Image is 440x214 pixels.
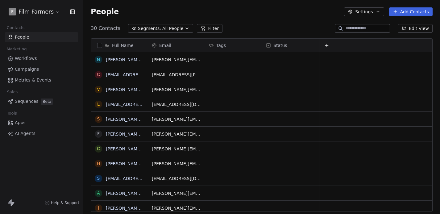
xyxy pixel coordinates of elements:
a: [PERSON_NAME][EMAIL_ADDRESS][PERSON_NAME][DOMAIN_NAME] [106,146,253,151]
span: F [11,9,14,15]
span: [PERSON_NAME][EMAIL_ADDRESS][PERSON_NAME][DOMAIN_NAME] [152,146,201,152]
span: [PERSON_NAME][EMAIL_ADDRESS][PERSON_NAME][DOMAIN_NAME] [152,86,201,93]
span: Film Farmers [19,8,54,16]
div: grid [91,52,148,212]
span: Full Name [112,42,134,48]
span: Tools [4,109,19,118]
a: Apps [5,118,78,128]
a: People [5,32,78,42]
span: Sales [4,87,20,97]
a: SequencesBeta [5,96,78,107]
span: Apps [15,120,26,126]
div: Status [262,39,319,52]
div: grid [148,52,433,212]
button: Add Contacts [389,7,433,16]
a: [PERSON_NAME][EMAIL_ADDRESS][PERSON_NAME][DOMAIN_NAME] [106,132,253,136]
a: Metrics & Events [5,75,78,85]
span: Email [159,42,171,48]
span: Beta [41,99,53,105]
span: Metrics & Events [15,77,51,83]
a: Workflows [5,53,78,64]
a: [PERSON_NAME][EMAIL_ADDRESS][PERSON_NAME][DOMAIN_NAME] [106,57,253,62]
span: Sequences [15,98,38,105]
a: [PERSON_NAME][EMAIL_ADDRESS][DOMAIN_NAME] [106,191,217,196]
button: Filter [197,24,222,33]
div: s [97,175,100,182]
span: [PERSON_NAME][EMAIL_ADDRESS][PERSON_NAME][DOMAIN_NAME] [152,161,201,167]
span: Tags [216,42,226,48]
span: [PERSON_NAME][EMAIL_ADDRESS][PERSON_NAME][DOMAIN_NAME] [152,131,201,137]
span: 30 Contacts [91,25,120,32]
div: c [97,145,100,152]
span: [PERSON_NAME][EMAIL_ADDRESS][PERSON_NAME][DOMAIN_NAME] [152,116,201,122]
span: [PERSON_NAME][EMAIL_ADDRESS][PERSON_NAME][DOMAIN_NAME] [152,57,201,63]
a: [PERSON_NAME][EMAIL_ADDRESS][PERSON_NAME][DOMAIN_NAME] [106,117,253,122]
span: [EMAIL_ADDRESS][DOMAIN_NAME] [152,101,201,107]
span: Campaigns [15,66,39,73]
a: [EMAIL_ADDRESS][DOMAIN_NAME] [106,176,181,181]
a: Help & Support [45,200,79,205]
div: Full Name [91,39,148,52]
span: All People [162,25,183,32]
span: People [15,34,29,40]
button: Settings [344,7,384,16]
a: [PERSON_NAME][EMAIL_ADDRESS][PERSON_NAME][DOMAIN_NAME] [106,87,253,92]
div: n [97,57,100,63]
a: Campaigns [5,64,78,74]
span: [PERSON_NAME][EMAIL_ADDRESS][DOMAIN_NAME] [152,205,201,211]
span: Help & Support [51,200,79,205]
div: h [97,160,100,167]
a: [EMAIL_ADDRESS][PERSON_NAME][DOMAIN_NAME] [106,72,217,77]
span: Status [273,42,287,48]
div: j [98,205,99,211]
div: Email [148,39,205,52]
a: [EMAIL_ADDRESS][DOMAIN_NAME] [106,102,181,107]
a: [PERSON_NAME][EMAIL_ADDRESS][PERSON_NAME][DOMAIN_NAME] [106,161,253,166]
span: AI Agents [15,130,35,137]
a: AI Agents [5,128,78,139]
span: Marketing [4,44,29,54]
span: Workflows [15,55,37,62]
div: s [97,116,100,122]
div: a [97,190,100,196]
span: [EMAIL_ADDRESS][DOMAIN_NAME] [152,175,201,182]
div: l [97,101,100,107]
div: v [97,86,100,93]
a: [PERSON_NAME][EMAIL_ADDRESS][DOMAIN_NAME] [106,206,217,211]
span: Contacts [4,23,27,32]
button: FFilm Farmers [7,6,61,17]
span: People [91,7,119,16]
div: Tags [205,39,262,52]
span: [EMAIL_ADDRESS][PERSON_NAME][DOMAIN_NAME] [152,72,201,78]
button: Edit View [398,24,433,33]
div: f [97,131,100,137]
span: [PERSON_NAME][EMAIL_ADDRESS][DOMAIN_NAME] [152,190,201,196]
div: c [97,71,100,78]
span: Segments: [138,25,161,32]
